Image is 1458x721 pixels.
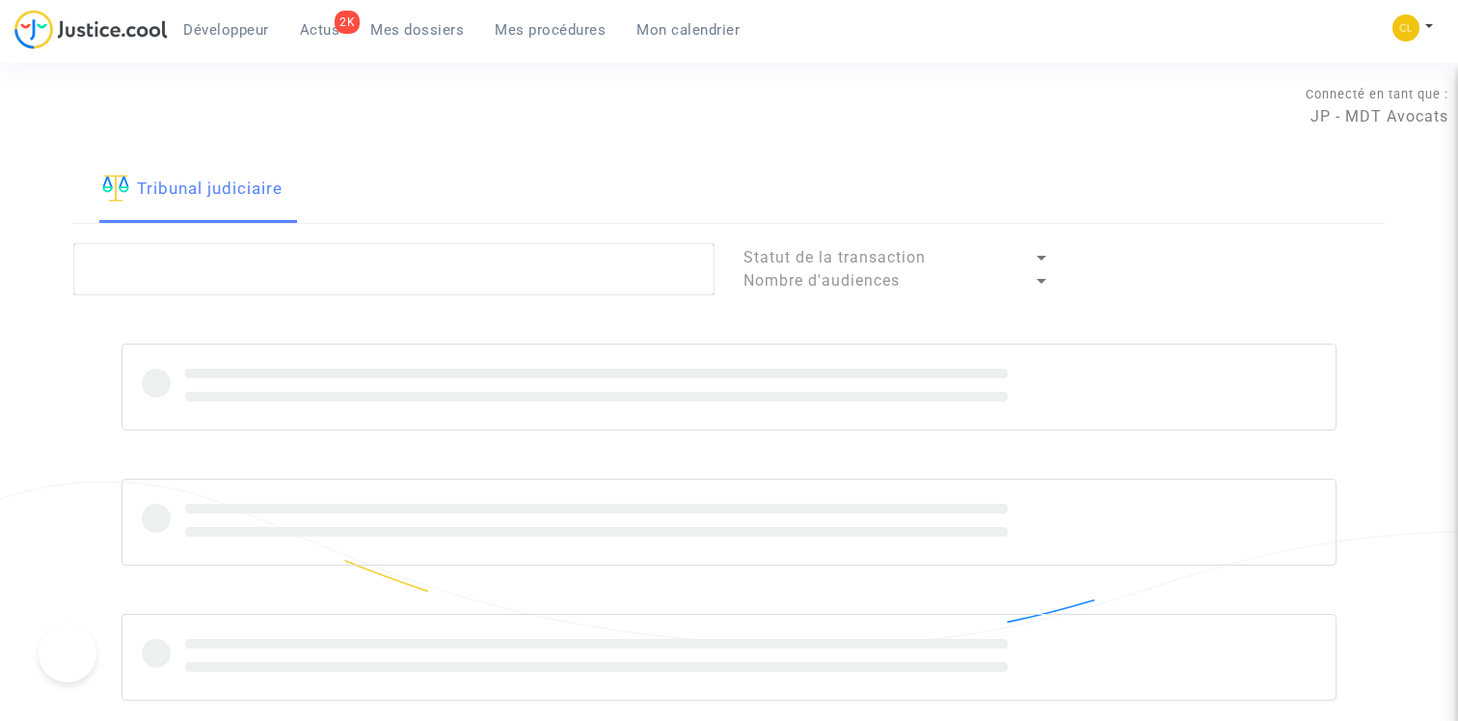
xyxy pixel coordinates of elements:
[743,248,926,266] span: Statut de la transaction
[1392,14,1419,42] img: f0b917ab549025eb3af43f3c4438ad5d
[102,175,129,202] img: icon-faciliter-sm.svg
[479,15,621,44] a: Mes procédures
[621,15,755,44] a: Mon calendrier
[335,11,360,34] div: 2K
[1306,87,1448,101] span: Connecté en tant que :
[370,21,464,39] span: Mes dossiers
[355,15,479,44] a: Mes dossiers
[284,15,356,44] a: 2KActus
[183,21,269,39] span: Développeur
[168,15,284,44] a: Développeur
[495,21,606,39] span: Mes procédures
[39,624,96,682] iframe: Help Scout Beacon - Open
[300,21,340,39] span: Actus
[14,10,168,49] img: jc-logo.svg
[636,21,740,39] span: Mon calendrier
[102,157,283,223] a: Tribunal judiciaire
[743,271,900,290] span: Nombre d'audiences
